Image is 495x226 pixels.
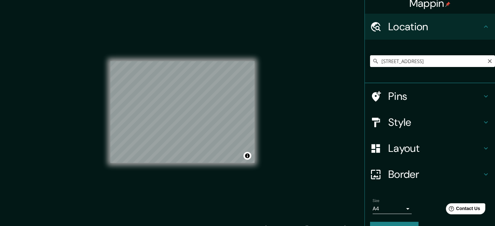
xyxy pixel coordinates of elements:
[487,58,492,64] button: Clear
[365,161,495,187] div: Border
[370,55,495,67] input: Pick your city or area
[437,201,488,219] iframe: Help widget launcher
[110,61,254,163] canvas: Map
[365,135,495,161] div: Layout
[373,198,379,204] label: Size
[388,116,482,129] h4: Style
[373,204,412,214] div: A4
[388,168,482,181] h4: Border
[388,90,482,103] h4: Pins
[365,83,495,109] div: Pins
[445,2,450,7] img: pin-icon.png
[243,152,251,160] button: Toggle attribution
[388,142,482,155] h4: Layout
[365,109,495,135] div: Style
[388,20,482,33] h4: Location
[365,14,495,40] div: Location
